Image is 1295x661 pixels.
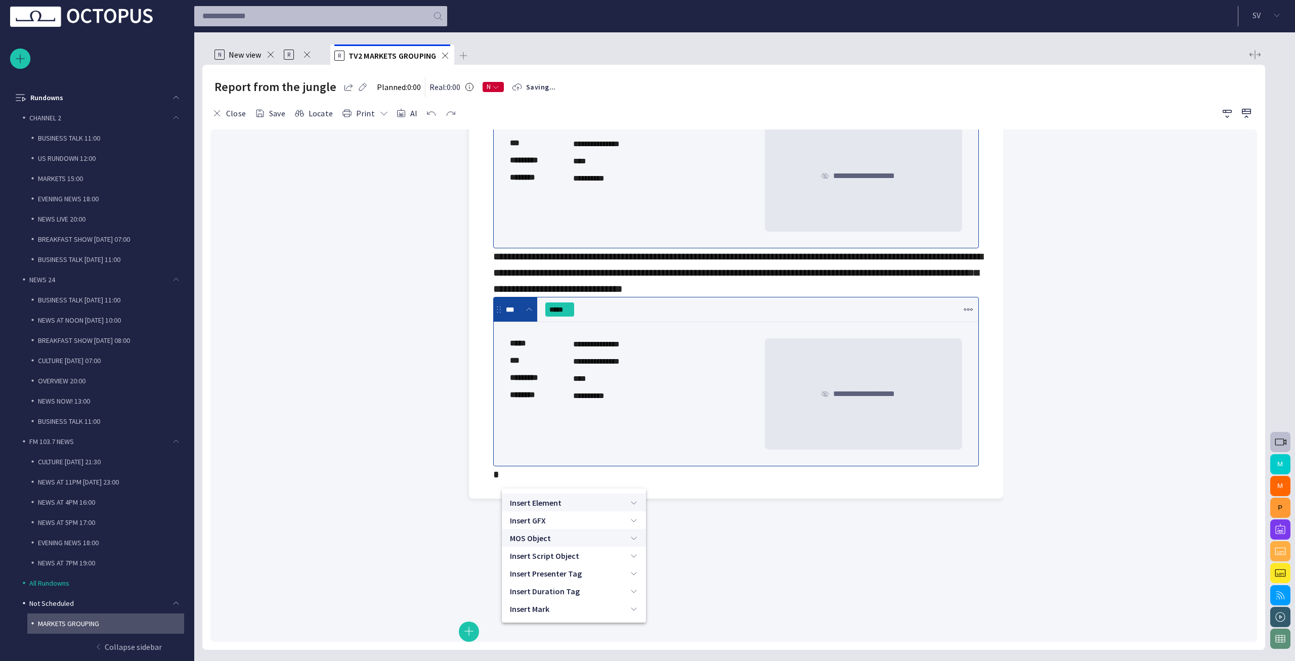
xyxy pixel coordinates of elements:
p: Rundowns [30,93,63,103]
p: CHANNEL 2 [29,113,174,123]
button: M [1270,476,1290,496]
p: BUSINESS TALK 11:00 [38,416,184,426]
div: Insert Presenter Tag [502,564,646,582]
p: NEWS AT 11PM [DATE] 23:00 [38,477,184,487]
div: Insert Element [502,494,646,511]
div: NEWS AT NOON [DATE] 10:00 [27,310,184,330]
div: EVENING NEWS 18:00 [27,189,184,209]
span: Saving... [526,82,556,92]
p: NEWS AT 4PM 16:00 [38,497,184,507]
div: Insert Script Object [502,547,646,564]
span: TV2 MARKETS GROUPING [349,51,437,61]
p: NEWS AT 5PM 17:00 [38,517,184,527]
p: Insert Mark [510,603,549,615]
p: BUSINESS TALK [DATE] 11:00 [38,295,184,305]
p: Collapse sidebar [103,641,168,653]
div: Insert Mark [502,600,646,618]
div: NEWS LIVE 20:00 [27,209,184,229]
div: MOS Object [502,529,646,547]
button: SV [1244,6,1289,24]
div: NEWS AT 4PM 16:00 [27,492,184,512]
div: Insert Duration Tag [502,582,646,600]
img: Octopus News Room [10,7,153,27]
div: RTV2 MARKETS GROUPING [330,45,455,65]
p: R [334,51,344,61]
button: Locate [293,104,336,122]
p: MARKETS GROUPING [38,619,184,629]
p: BUSINESS TALK [DATE] 11:00 [38,254,184,265]
div: Insert GFX [502,511,646,529]
div: MARKETS 15:00 [27,168,184,189]
div: US RUNDOWN 12:00 [27,148,184,168]
div: BREAKFAST SHOW [DATE] 08:00 [27,330,184,350]
div: CULTURE [DATE] 21:30 [27,452,184,472]
p: All Rundowns [29,578,184,588]
p: N [214,50,225,60]
div: R [280,45,330,65]
p: Real: 0:00 [429,81,460,93]
div: EVENING NEWS 18:00 [27,533,184,553]
div: NEWS AT 5PM 17:00 [27,512,184,533]
button: AI [395,104,421,122]
p: BUSINESS TALK 11:00 [38,133,184,143]
div: BUSINESS TALK 11:00 [27,411,184,431]
div: MARKETS GROUPING [27,613,184,634]
p: NEWS AT NOON [DATE] 10:00 [38,315,184,325]
p: BREAKFAST SHOW [DATE] 08:00 [38,335,184,345]
button: M [1270,454,1290,474]
div: BUSINESS TALK [DATE] 11:00 [27,249,184,270]
p: R [284,50,294,60]
p: MOS Object [510,532,551,544]
button: Collapse sidebar [14,637,178,657]
div: NEWS AT 7PM 19:00 [27,553,184,573]
p: MARKETS 15:00 [38,173,184,184]
p: Insert Element [510,497,562,509]
h2: Report from the jungle [214,79,336,95]
div: CULTURE [DATE] 07:00 [27,350,184,371]
p: NEWS NOW! 13:00 [38,396,184,406]
span: New view [229,50,262,60]
p: Insert Script Object [510,550,579,562]
button: N [483,78,504,96]
p: Insert GFX [510,514,546,526]
p: Not Scheduled [29,598,174,608]
p: NEWS 24 [29,275,174,285]
p: EVENING NEWS 18:00 [38,194,184,204]
div: NNew view [210,45,280,65]
p: S V [1253,9,1261,21]
div: NEWS NOW! 13:00 [27,391,184,411]
button: Close [210,104,249,122]
button: Print [340,104,391,122]
p: BREAKFAST SHOW [DATE] 07:00 [38,234,184,244]
div: BUSINESS TALK 11:00 [27,128,184,148]
ul: main menu [10,47,184,596]
p: NEWS AT 7PM 19:00 [38,558,184,568]
p: Insert Duration Tag [510,585,580,597]
p: CULTURE [DATE] 07:00 [38,356,184,366]
span: N [487,83,492,91]
p: EVENING NEWS 18:00 [38,538,184,548]
p: Insert Presenter Tag [510,567,582,580]
p: US RUNDOWN 12:00 [38,153,184,163]
div: OVERVIEW 20:00 [27,371,184,391]
p: CULTURE [DATE] 21:30 [38,457,184,467]
div: BUSINESS TALK [DATE] 11:00 [27,290,184,310]
p: FM 103.7 NEWS [29,436,174,447]
button: P [1270,498,1290,518]
div: NEWS AT 11PM [DATE] 23:00 [27,472,184,492]
p: OVERVIEW 20:00 [38,376,184,386]
button: Save [253,104,289,122]
div: BREAKFAST SHOW [DATE] 07:00 [27,229,184,249]
p: Planned: 0:00 [377,81,421,93]
p: NEWS LIVE 20:00 [38,214,184,224]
